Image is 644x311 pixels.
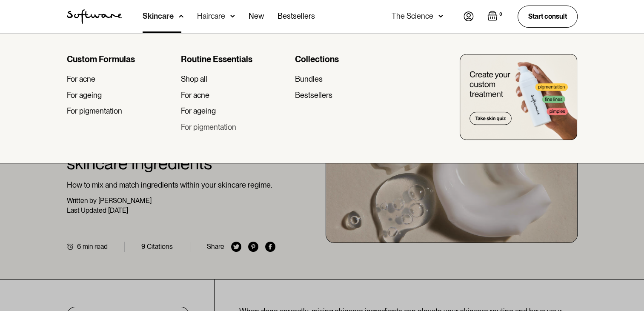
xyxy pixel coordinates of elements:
a: Open empty cart [487,11,504,23]
a: For acne [67,74,174,84]
img: Software Logo [67,9,122,24]
div: Shop all [181,74,207,84]
a: For pigmentation [67,106,174,116]
div: For ageing [181,106,216,116]
div: Collections [295,54,402,64]
div: Bestsellers [295,91,332,100]
div: Custom Formulas [67,54,174,64]
a: Bestsellers [295,91,402,100]
a: Start consult [518,6,578,27]
a: For ageing [181,106,288,116]
a: For pigmentation [181,123,288,132]
div: Skincare [143,12,174,20]
img: arrow down [438,12,443,20]
a: Shop all [181,74,288,84]
div: The Science [392,12,433,20]
a: For acne [181,91,288,100]
img: create you custom treatment bottle [460,54,577,140]
img: arrow down [230,12,235,20]
div: For ageing [67,91,102,100]
a: Bundles [295,74,402,84]
img: arrow down [179,12,183,20]
a: home [67,9,122,24]
div: 0 [498,11,504,18]
a: For ageing [67,91,174,100]
div: Haircare [197,12,225,20]
div: For acne [67,74,95,84]
div: For acne [181,91,209,100]
div: Bundles [295,74,323,84]
div: For pigmentation [181,123,236,132]
div: For pigmentation [67,106,122,116]
div: Routine Essentials [181,54,288,64]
